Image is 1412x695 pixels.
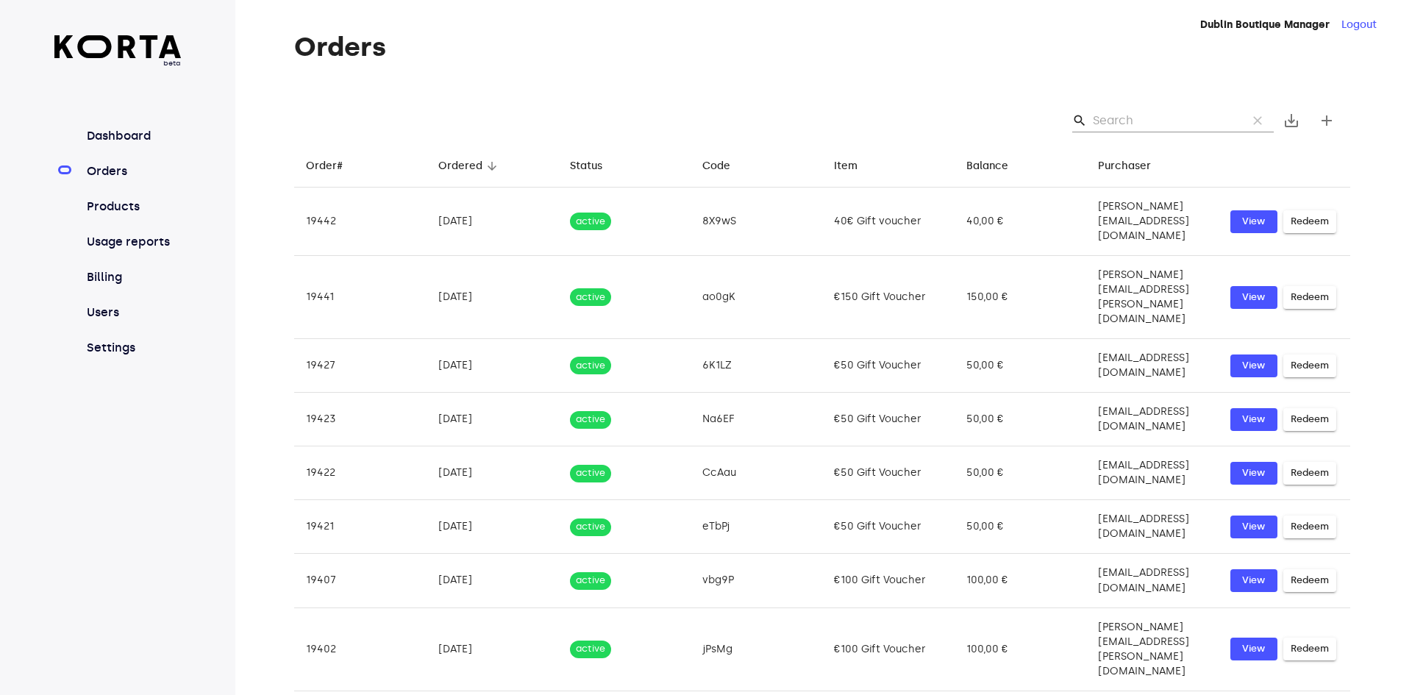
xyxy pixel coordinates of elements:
span: View [1238,411,1270,428]
td: 150,00 € [955,256,1087,339]
td: 19427 [294,339,427,393]
td: 50,00 € [955,446,1087,500]
span: add [1318,112,1336,129]
span: active [570,642,611,656]
td: 50,00 € [955,339,1087,393]
a: beta [54,35,182,68]
span: beta [54,58,182,68]
td: €100 Gift Voucher [822,607,955,691]
button: View [1230,354,1277,377]
span: Item [834,157,877,175]
span: View [1238,518,1270,535]
span: View [1238,465,1270,482]
a: Orders [84,163,182,180]
span: View [1238,572,1270,589]
button: Export [1274,103,1309,138]
td: [EMAIL_ADDRESS][DOMAIN_NAME] [1086,339,1219,393]
span: Redeem [1291,518,1329,535]
td: 19423 [294,393,427,446]
td: [DATE] [427,339,559,393]
button: Redeem [1283,408,1336,431]
button: Redeem [1283,286,1336,309]
span: Order# [306,157,362,175]
input: Search [1093,109,1235,132]
span: View [1238,213,1270,230]
button: View [1230,286,1277,309]
span: Balance [966,157,1027,175]
td: [DATE] [427,607,559,691]
div: Item [834,157,857,175]
span: Redeem [1291,411,1329,428]
span: active [570,574,611,588]
strong: Dublin Boutique Manager [1200,18,1330,31]
td: €100 Gift Voucher [822,554,955,607]
span: active [570,291,611,304]
button: Redeem [1283,569,1336,592]
span: Redeem [1291,572,1329,589]
td: [DATE] [427,256,559,339]
span: Redeem [1291,641,1329,657]
td: [PERSON_NAME][EMAIL_ADDRESS][PERSON_NAME][DOMAIN_NAME] [1086,256,1219,339]
button: Redeem [1283,516,1336,538]
div: Purchaser [1098,157,1151,175]
img: Korta [54,35,182,58]
td: 50,00 € [955,500,1087,554]
span: Redeem [1291,357,1329,374]
a: Usage reports [84,233,182,251]
td: eTbPj [691,500,823,554]
span: save_alt [1283,112,1300,129]
a: Users [84,304,182,321]
span: Code [702,157,749,175]
td: [PERSON_NAME][EMAIL_ADDRESS][DOMAIN_NAME] [1086,188,1219,256]
td: [EMAIL_ADDRESS][DOMAIN_NAME] [1086,554,1219,607]
td: [EMAIL_ADDRESS][DOMAIN_NAME] [1086,393,1219,446]
a: Dashboard [84,127,182,145]
td: €50 Gift Voucher [822,500,955,554]
span: arrow_downward [485,160,499,173]
td: [PERSON_NAME][EMAIL_ADDRESS][PERSON_NAME][DOMAIN_NAME] [1086,607,1219,691]
a: Products [84,198,182,215]
button: View [1230,516,1277,538]
td: [EMAIL_ADDRESS][DOMAIN_NAME] [1086,500,1219,554]
td: 100,00 € [955,554,1087,607]
td: €50 Gift Voucher [822,339,955,393]
span: search [1072,113,1087,128]
td: 50,00 € [955,393,1087,446]
div: Status [570,157,602,175]
a: View [1230,638,1277,660]
td: [DATE] [427,188,559,256]
span: Ordered [438,157,502,175]
div: Ordered [438,157,482,175]
span: Redeem [1291,465,1329,482]
h1: Orders [294,32,1350,62]
span: active [570,466,611,480]
span: active [570,215,611,229]
td: 19402 [294,607,427,691]
td: CcAau [691,446,823,500]
span: Purchaser [1098,157,1170,175]
span: active [570,520,611,534]
button: Redeem [1283,638,1336,660]
td: Na6EF [691,393,823,446]
button: View [1230,408,1277,431]
td: 19421 [294,500,427,554]
td: [DATE] [427,500,559,554]
td: [DATE] [427,393,559,446]
span: Status [570,157,621,175]
td: €50 Gift Voucher [822,393,955,446]
td: 6K1LZ [691,339,823,393]
td: 19442 [294,188,427,256]
button: View [1230,462,1277,485]
span: View [1238,357,1270,374]
span: Redeem [1291,289,1329,306]
span: Redeem [1291,213,1329,230]
button: Redeem [1283,354,1336,377]
td: 100,00 € [955,607,1087,691]
a: Billing [84,268,182,286]
button: Redeem [1283,462,1336,485]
